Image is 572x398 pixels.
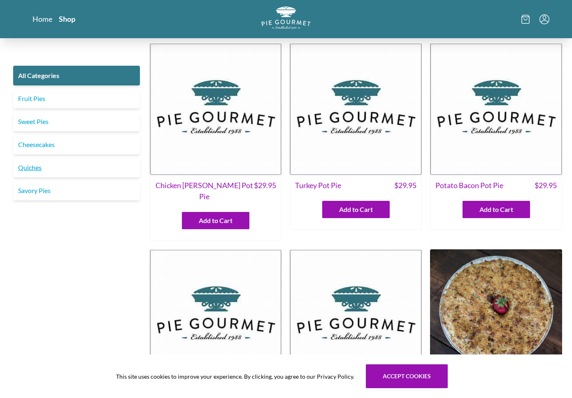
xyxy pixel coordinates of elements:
[199,216,233,225] span: Add to Cart
[59,14,75,24] a: Shop
[430,249,562,381] img: Apple-Strawberry
[116,372,354,381] span: This site uses cookies to improve your experience. By clicking, you agree to our Privacy Policy.
[13,181,140,200] a: Savory Pies
[254,180,276,202] span: $ 29.95
[430,43,562,175] img: Potato Bacon Pot Pie
[435,180,503,191] span: Potato Bacon Pot Pie
[13,112,140,131] a: Sweet Pies
[155,180,254,202] span: Chicken [PERSON_NAME] Pot Pie
[13,158,140,177] a: Quiches
[13,66,140,85] a: All Categories
[539,14,549,24] button: Menu
[182,212,249,229] button: Add to Cart
[535,180,557,191] span: $ 29.95
[394,180,416,191] span: $ 29.95
[463,201,530,218] button: Add to Cart
[295,180,341,191] span: Turkey Pot Pie
[366,364,448,388] button: Accept cookies
[33,14,52,24] a: Home
[479,205,513,214] span: Add to Cart
[13,135,140,154] a: Cheesecakes
[150,249,282,381] img: Spicy Chicken Quiche
[261,7,311,32] a: Logo
[322,201,390,218] button: Add to Cart
[339,205,373,214] span: Add to Cart
[261,7,311,29] img: logo
[290,249,422,381] img: Spinach Artichoke Quiche
[290,43,422,175] img: Turkey Pot Pie
[13,89,140,108] a: Fruit Pies
[150,43,282,175] img: Chicken Curry Pot Pie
